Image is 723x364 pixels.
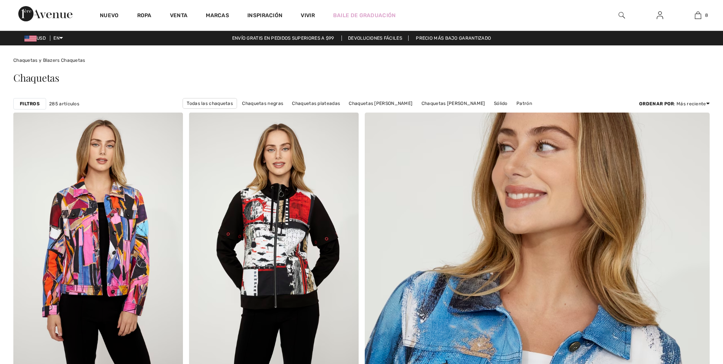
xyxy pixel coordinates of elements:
a: Sign In [651,11,669,20]
a: Envío gratis en pedidos superiores a $99 [226,35,340,41]
a: Todas las chaquetas [183,98,237,109]
a: Chaquetas plateadas [288,98,344,108]
font: : Más reciente [639,101,706,106]
a: Precio más bajo garantizado [410,35,497,41]
span: Chaquetas [13,71,59,84]
span: 285 artículos [49,100,79,107]
a: Marcas [206,12,229,20]
img: Avenida 1ère [18,6,72,21]
a: Sólido [490,98,511,108]
img: Mi bolsa [695,11,701,20]
a: Devoluciones fáciles [341,35,409,41]
span: USD [24,35,49,41]
a: Chaquetas [PERSON_NAME] [418,98,489,108]
a: Chaquetas negras [238,98,287,108]
a: Venta [170,12,188,20]
a: Ropa [137,12,152,20]
a: Nuevo [100,12,119,20]
span: 8 [705,12,708,19]
a: Chaquetas y Blazers Chaquetas [13,58,85,63]
img: Mi información [657,11,663,20]
strong: Filtros [20,100,40,107]
span: Inspiración [247,12,282,20]
a: 8 [679,11,717,20]
img: Buscar en el sitio web [619,11,625,20]
a: Vivir [301,11,315,19]
font: EN [53,35,59,41]
img: Dólar de EE.UU [24,35,37,42]
a: Patrón [513,98,536,108]
strong: Ordenar por [639,101,674,106]
a: Baile de graduación [333,11,396,19]
a: Chaquetas [PERSON_NAME] [345,98,416,108]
